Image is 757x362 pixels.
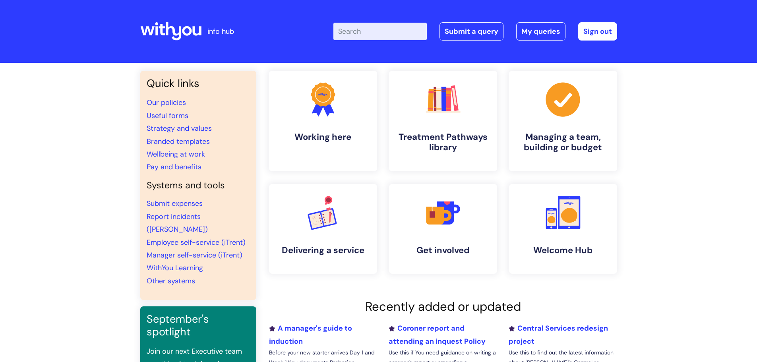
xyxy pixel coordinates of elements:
[578,22,617,41] a: Sign out
[147,263,203,273] a: WithYou Learning
[147,124,212,133] a: Strategy and values
[147,77,250,90] h3: Quick links
[269,323,352,346] a: A manager's guide to induction
[515,132,611,153] h4: Managing a team, building or budget
[147,111,188,120] a: Useful forms
[147,137,210,146] a: Branded templates
[439,22,503,41] a: Submit a query
[509,71,617,171] a: Managing a team, building or budget
[333,22,617,41] div: | -
[395,132,491,153] h4: Treatment Pathways library
[147,313,250,339] h3: September's spotlight
[509,184,617,274] a: Welcome Hub
[147,199,203,208] a: Submit expenses
[147,162,201,172] a: Pay and benefits
[389,184,497,274] a: Get involved
[147,250,242,260] a: Manager self-service (iTrent)
[147,276,195,286] a: Other systems
[269,299,617,314] h2: Recently added or updated
[275,245,371,256] h4: Delivering a service
[147,180,250,191] h4: Systems and tools
[269,184,377,274] a: Delivering a service
[389,323,486,346] a: Coroner report and attending an inquest Policy
[275,132,371,142] h4: Working here
[147,149,205,159] a: Wellbeing at work
[515,245,611,256] h4: Welcome Hub
[207,25,234,38] p: info hub
[516,22,565,41] a: My queries
[389,71,497,171] a: Treatment Pathways library
[147,212,208,234] a: Report incidents ([PERSON_NAME])
[509,323,608,346] a: Central Services redesign project
[395,245,491,256] h4: Get involved
[147,238,246,247] a: Employee self-service (iTrent)
[333,23,427,40] input: Search
[147,98,186,107] a: Our policies
[269,71,377,171] a: Working here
